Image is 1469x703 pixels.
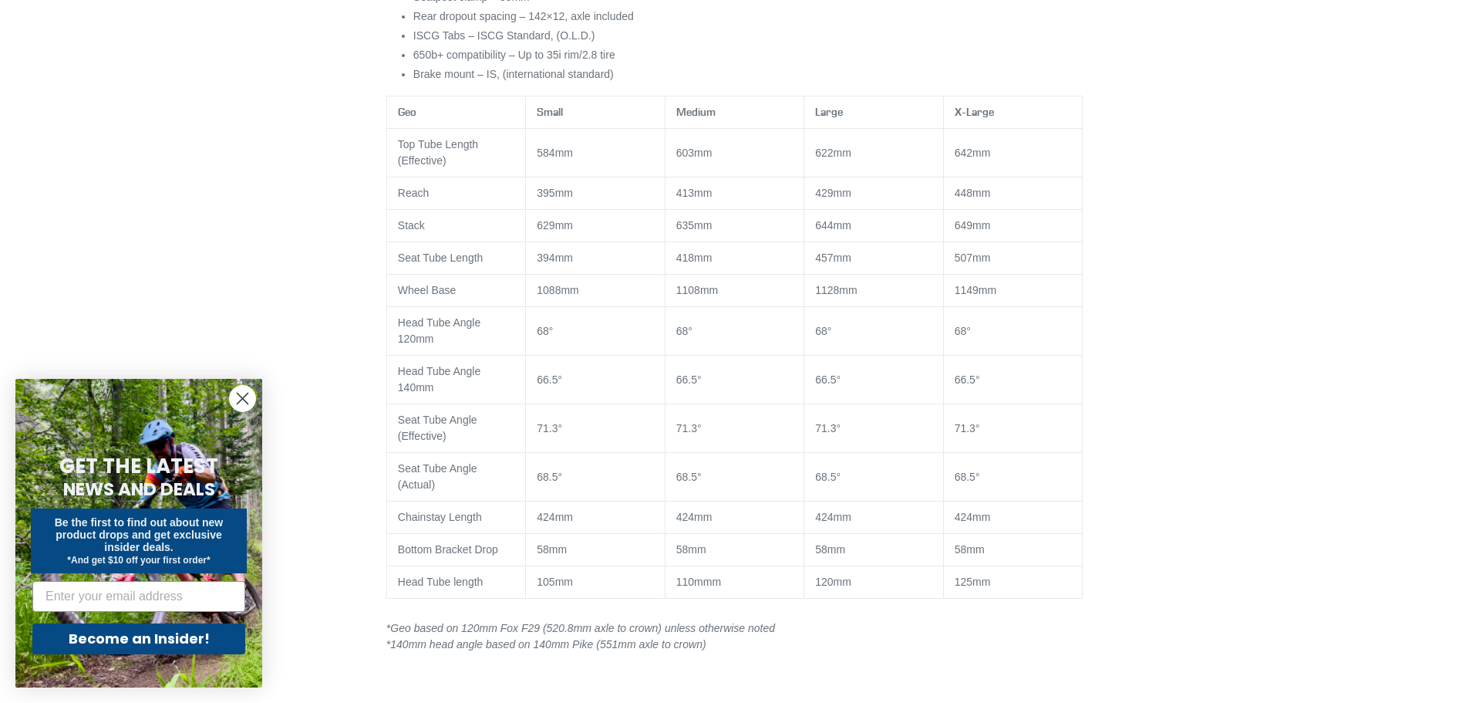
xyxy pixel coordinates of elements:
[943,177,1083,210] td: 448mm
[943,307,1083,356] td: 68°
[413,8,1083,25] li: Rear dropout spacing – 142×12, axle included
[665,242,804,275] td: 418mm
[386,129,525,177] td: Top Tube Length (Effective)
[943,129,1083,177] td: 642mm
[386,242,525,275] td: Seat Tube Length
[63,477,215,502] span: NEWS AND DEALS
[386,566,525,599] td: Head Tube length
[526,242,665,275] td: 394mm
[526,502,665,534] td: 424mm
[665,96,804,129] th: Medium
[526,96,665,129] th: Small
[386,356,525,404] td: Head Tube Angle 140mm
[943,275,1083,307] td: 1149mm
[413,66,1083,83] li: Brake mount – IS, (international standard)
[386,534,525,566] td: Bottom Bracket Drop
[665,566,804,599] td: 110mmm
[943,96,1083,129] th: X-Large
[526,210,665,242] td: 629mm
[526,453,665,502] td: 68.5°
[943,502,1083,534] td: 424mm
[386,622,775,634] em: *Geo based on 120mm Fox F29 (520.8mm axle to crown) unless otherwise noted
[32,581,245,612] input: Enter your email address
[665,275,804,307] td: 1108mm
[804,453,943,502] td: 68.5°
[804,129,943,177] td: 622mm
[804,275,943,307] td: 1128mm
[386,404,525,453] td: Seat Tube Angle (Effective)
[665,502,804,534] td: 424mm
[229,385,256,412] button: Close dialog
[804,177,943,210] td: 429mm
[526,177,665,210] td: 395mm
[804,566,943,599] td: 120mm
[67,555,210,566] span: *And get $10 off your first order*
[943,404,1083,453] td: 71.3°
[665,307,804,356] td: 68°
[526,356,665,404] td: 66.5°
[943,453,1083,502] td: 68.5°
[386,275,525,307] td: Wheel Base
[665,453,804,502] td: 68.5°
[526,404,665,453] td: 71.3°
[526,129,665,177] td: 584mm
[526,275,665,307] td: 1088mm
[59,452,218,480] span: GET THE LATEST
[386,638,706,651] em: *140mm head angle based on 140mm Pike (551mm axle to crown)
[665,210,804,242] td: 635mm
[804,534,943,566] td: 58mm
[413,47,1083,63] li: 650b+ compatibility – Up to 35i rim/2.8 tire
[526,566,665,599] td: 105mm
[665,356,804,404] td: 66.5°
[386,307,525,356] td: Head Tube Angle 120mm
[804,210,943,242] td: 644mm
[804,404,943,453] td: 71.3°
[526,534,665,566] td: 58mm
[943,566,1083,599] td: 125mm
[386,177,525,210] td: Reach
[386,453,525,502] td: Seat Tube Angle (Actual)
[804,242,943,275] td: 457mm
[386,96,525,129] th: Geo
[804,356,943,404] td: 66.5°
[665,534,804,566] td: 58mm
[943,534,1083,566] td: 58mm
[55,516,224,553] span: Be the first to find out about new product drops and get exclusive insider deals.
[386,502,525,534] td: Chainstay Length
[413,28,1083,44] li: ISCG Tabs – ISCG Standard, (O.L.D.)
[665,177,804,210] td: 413mm
[804,307,943,356] td: 68°
[943,356,1083,404] td: 66.5°
[386,210,525,242] td: Stack
[943,242,1083,275] td: 507mm
[526,307,665,356] td: 68°
[665,129,804,177] td: 603mm
[32,624,245,654] button: Become an Insider!
[665,404,804,453] td: 71.3°
[943,210,1083,242] td: 649mm
[804,502,943,534] td: 424mm
[804,96,943,129] th: Large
